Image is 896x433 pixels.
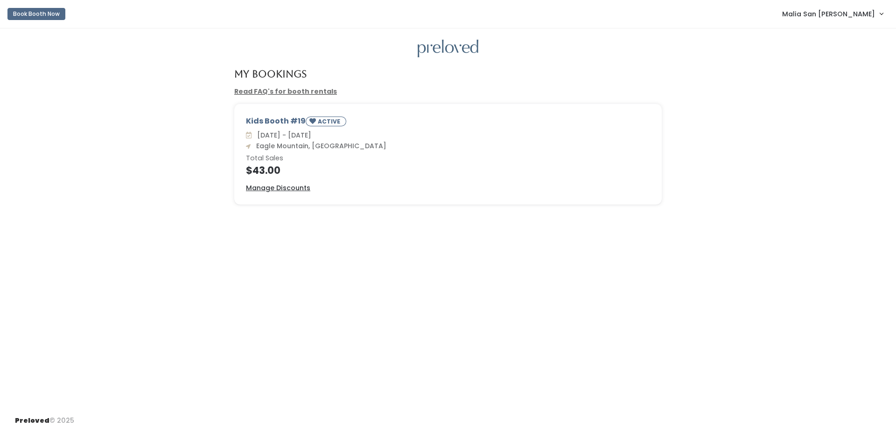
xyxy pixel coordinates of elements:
[246,165,650,176] h4: $43.00
[234,87,337,96] a: Read FAQ's for booth rentals
[246,183,310,193] a: Manage Discounts
[234,69,307,79] h4: My Bookings
[252,141,386,151] span: Eagle Mountain, [GEOGRAPHIC_DATA]
[15,408,74,426] div: © 2025
[246,155,650,162] h6: Total Sales
[253,131,311,140] span: [DATE] - [DATE]
[418,40,478,58] img: preloved logo
[773,4,892,24] a: Malia San [PERSON_NAME]
[15,416,49,425] span: Preloved
[246,116,650,130] div: Kids Booth #19
[318,117,342,125] small: ACTIVE
[7,8,65,20] button: Book Booth Now
[7,4,65,24] a: Book Booth Now
[782,9,875,19] span: Malia San [PERSON_NAME]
